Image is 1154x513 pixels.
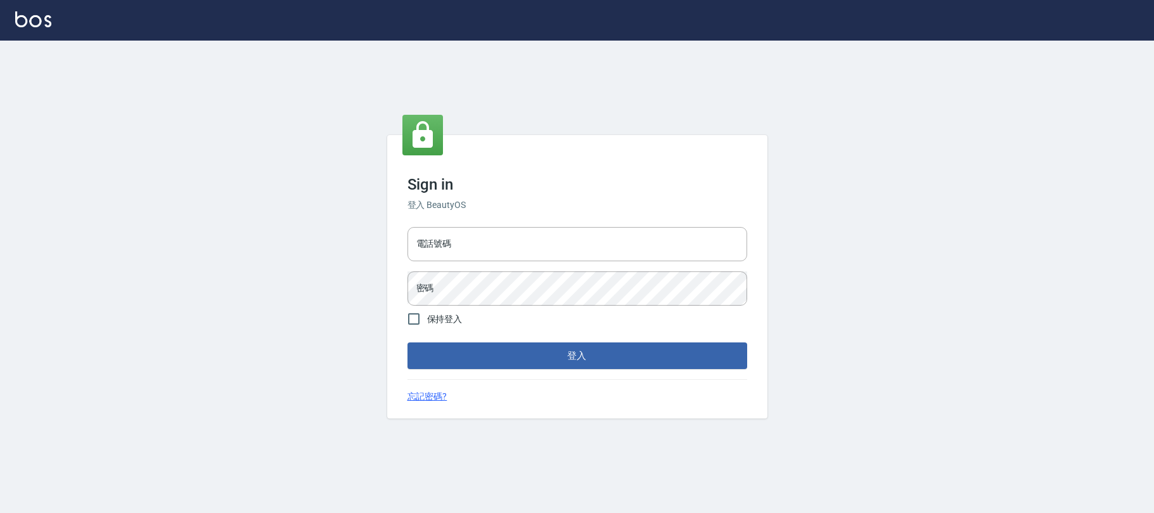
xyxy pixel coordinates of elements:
[407,176,747,193] h3: Sign in
[407,390,447,403] a: 忘記密碼?
[407,342,747,369] button: 登入
[15,11,51,27] img: Logo
[427,313,463,326] span: 保持登入
[407,198,747,212] h6: 登入 BeautyOS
